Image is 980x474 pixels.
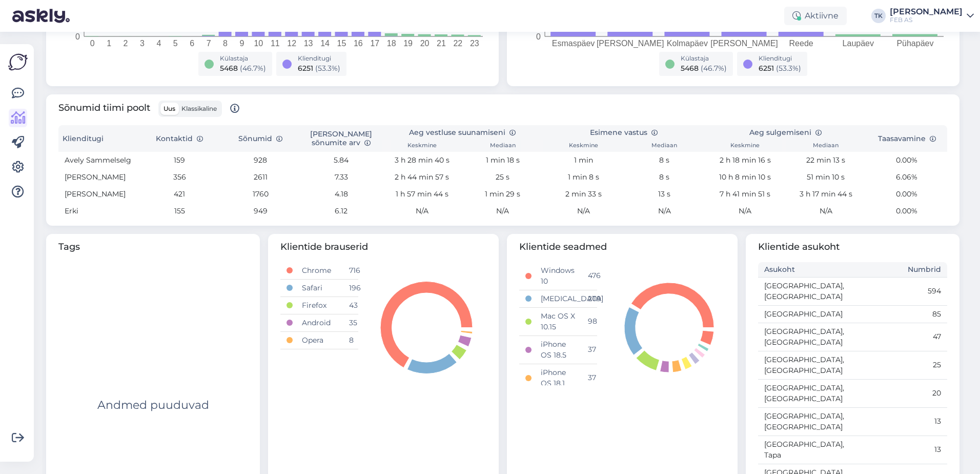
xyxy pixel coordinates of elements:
[667,39,708,48] tspan: Kolmapäev
[382,169,463,186] td: 2 h 44 min 57 s
[890,8,963,16] div: [PERSON_NAME]
[271,39,280,48] tspan: 11
[853,407,948,436] td: 13
[624,186,705,203] td: 13 s
[173,39,178,48] tspan: 5
[220,203,301,220] td: 949
[220,54,266,63] div: Külastaja
[866,152,947,169] td: 0.00%
[296,314,342,331] td: Android
[543,140,624,152] th: Keskmine
[705,125,866,140] th: Aeg sulgemiseni
[705,203,786,220] td: N/A
[240,39,244,48] tspan: 9
[758,277,853,305] td: [GEOGRAPHIC_DATA], [GEOGRAPHIC_DATA]
[462,203,543,220] td: N/A
[843,39,874,48] tspan: Laupäev
[190,39,194,48] tspan: 6
[298,64,313,73] span: 6251
[240,64,266,73] span: ( 46.7 %)
[543,186,624,203] td: 2 min 33 s
[58,203,139,220] td: Erki
[758,305,853,323] td: [GEOGRAPHIC_DATA]
[535,307,581,335] td: Mac OS X 10.15
[535,290,581,307] td: [MEDICAL_DATA]
[181,105,217,112] span: Klassikaline
[758,407,853,436] td: [GEOGRAPHIC_DATA], [GEOGRAPHIC_DATA]
[552,39,595,48] tspan: Esmaspäev
[705,152,786,169] td: 2 h 18 min 16 s
[786,140,867,152] th: Mediaan
[758,436,853,464] td: [GEOGRAPHIC_DATA], Tapa
[681,64,699,73] span: 5468
[582,307,597,335] td: 98
[298,54,340,63] div: Klienditugi
[462,186,543,203] td: 1 min 29 s
[97,397,209,413] div: Andmed puuduvad
[382,125,543,140] th: Aeg vestluse suunamiseni
[370,39,379,48] tspan: 17
[866,203,947,220] td: 0.00%
[853,379,948,407] td: 20
[287,39,296,48] tspan: 12
[776,64,801,73] span: ( 53.3 %)
[543,125,705,140] th: Esimene vastus
[890,16,963,24] div: FEB AS
[758,351,853,379] td: [GEOGRAPHIC_DATA], [GEOGRAPHIC_DATA]
[382,140,463,152] th: Keskmine
[784,7,847,25] div: Aktiivne
[597,39,664,48] tspan: [PERSON_NAME]
[90,39,95,48] tspan: 0
[705,186,786,203] td: 7 h 41 min 51 s
[582,290,597,307] td: 209
[853,262,948,278] th: Numbrid
[139,169,220,186] td: 356
[301,152,382,169] td: 5.84
[382,186,463,203] td: 1 h 57 min 44 s
[58,125,139,152] th: Klienditugi
[535,364,581,392] td: iPhone OS 18.1
[139,125,220,152] th: Kontaktid
[853,351,948,379] td: 25
[220,152,301,169] td: 928
[139,186,220,203] td: 421
[866,169,947,186] td: 6.06%
[75,32,80,41] tspan: 0
[343,297,358,314] td: 43
[535,335,581,364] td: iPhone OS 18.5
[301,186,382,203] td: 4.18
[681,54,727,63] div: Külastaja
[582,335,597,364] td: 37
[624,140,705,152] th: Mediaan
[866,186,947,203] td: 0.00%
[58,101,239,117] span: Sõnumid tiimi poolt
[382,203,463,220] td: N/A
[296,331,342,349] td: Opera
[58,169,139,186] td: [PERSON_NAME]
[58,240,248,254] span: Tags
[437,39,446,48] tspan: 21
[710,39,778,48] tspan: [PERSON_NAME]
[853,436,948,464] td: 13
[387,39,396,48] tspan: 18
[758,240,947,254] span: Klientide asukoht
[462,152,543,169] td: 1 min 18 s
[705,140,786,152] th: Keskmine
[701,64,727,73] span: ( 46.7 %)
[280,240,486,254] span: Klientide brauserid
[343,262,358,280] td: 716
[866,125,947,152] th: Taasavamine
[786,169,867,186] td: 51 min 10 s
[296,297,342,314] td: Firefox
[139,152,220,169] td: 159
[535,262,581,290] td: Windows 10
[223,39,228,48] tspan: 8
[536,32,541,41] tspan: 0
[853,277,948,305] td: 594
[582,364,597,392] td: 37
[853,305,948,323] td: 85
[140,39,145,48] tspan: 3
[462,169,543,186] td: 25 s
[705,169,786,186] td: 10 h 8 min 10 s
[320,39,330,48] tspan: 14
